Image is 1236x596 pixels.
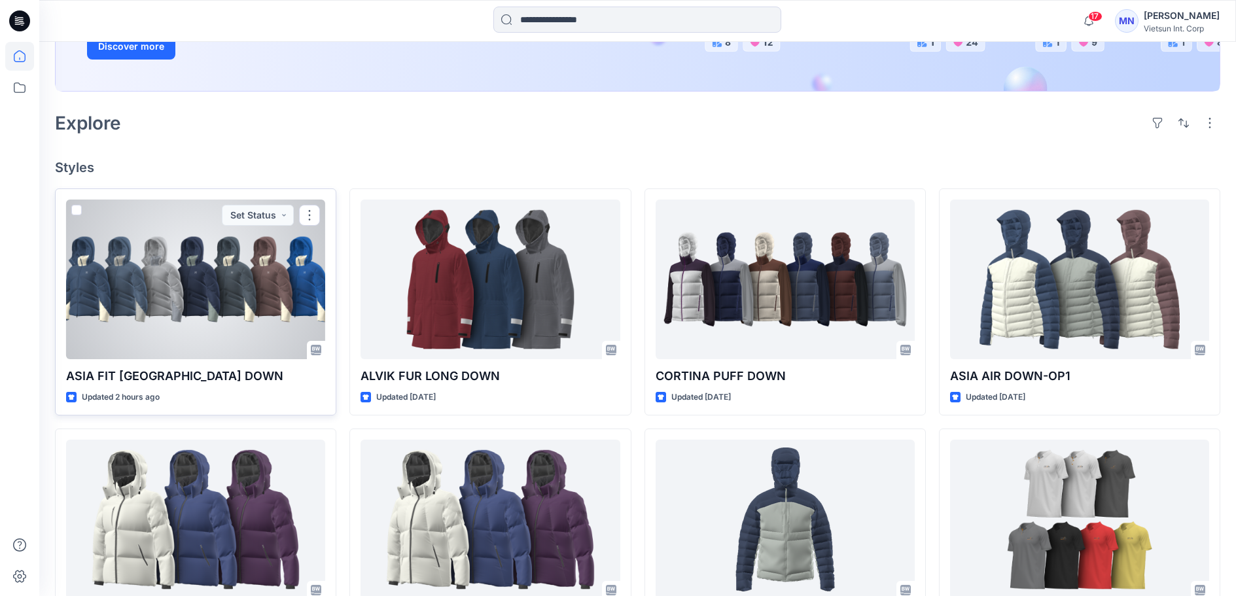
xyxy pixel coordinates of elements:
[87,33,381,60] a: Discover more
[1144,8,1220,24] div: [PERSON_NAME]
[82,391,160,404] p: Updated 2 hours ago
[1115,9,1139,33] div: MN
[55,160,1220,175] h4: Styles
[950,367,1209,385] p: ASIA AIR DOWN-OP1
[656,367,915,385] p: CORTINA PUFF DOWN
[361,200,620,359] a: ALVIK FUR LONG DOWN
[966,391,1025,404] p: Updated [DATE]
[361,367,620,385] p: ALVIK FUR LONG DOWN
[55,113,121,133] h2: Explore
[66,367,325,385] p: ASIA FIT [GEOGRAPHIC_DATA] DOWN
[376,391,436,404] p: Updated [DATE]
[950,200,1209,359] a: ASIA AIR DOWN-OP1
[66,200,325,359] a: ASIA FIT STOCKHOLM DOWN
[87,33,175,60] button: Discover more
[1088,11,1103,22] span: 17
[656,200,915,359] a: CORTINA PUFF DOWN
[1144,24,1220,33] div: Vietsun Int. Corp
[671,391,731,404] p: Updated [DATE]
